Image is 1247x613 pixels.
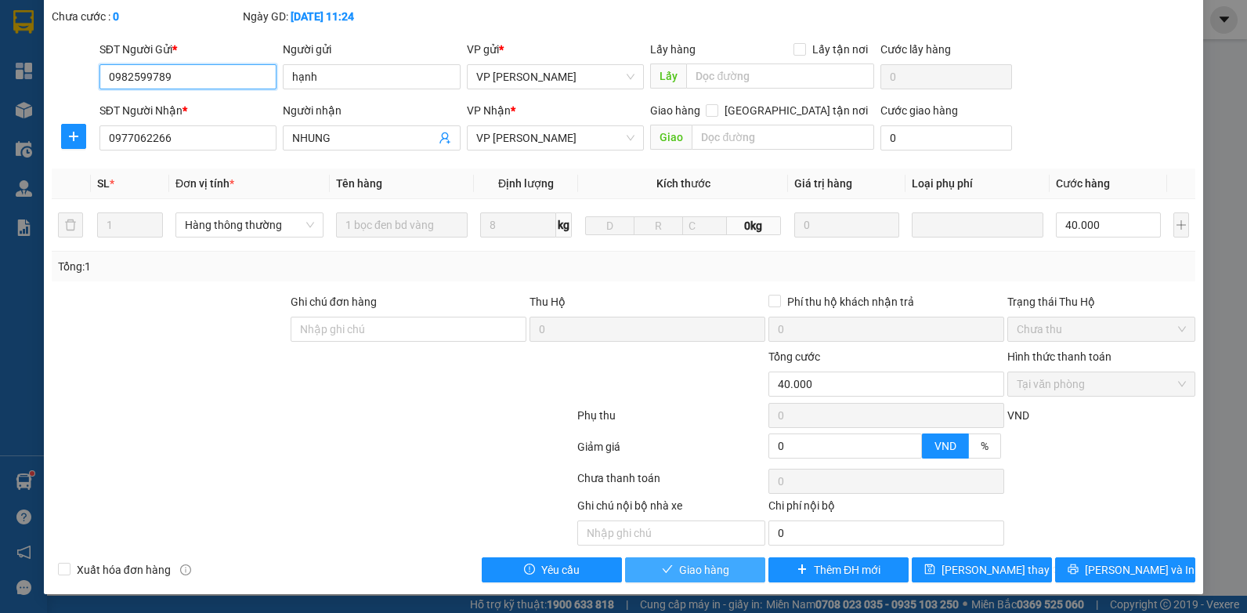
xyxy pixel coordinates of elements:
[794,177,852,190] span: Giá trị hàng
[175,177,234,190] span: Đơn vị tính
[498,177,554,190] span: Định lượng
[662,564,673,576] span: check
[185,213,314,237] span: Hàng thông thường
[934,440,956,452] span: VND
[1007,409,1029,422] span: VND
[576,438,767,466] div: Giảm giá
[718,102,874,119] span: [GEOGRAPHIC_DATA] tận nơi
[168,66,269,78] strong: Hotline : 0889 23 23 23
[1007,293,1195,310] div: Trạng thái Thu Hộ
[1068,564,1079,576] span: printer
[576,407,767,434] div: Phụ thu
[686,63,873,89] input: Dọc đường
[781,293,920,310] span: Phí thu hộ khách nhận trả
[924,564,935,576] span: save
[650,104,700,117] span: Giao hàng
[180,564,191,575] span: info-circle
[577,521,765,546] input: Nhập ghi chú
[336,212,468,238] input: VD: Bàn, Ghế
[679,561,729,579] span: Giao hàng
[112,27,325,43] strong: CÔNG TY TNHH VĨNH QUANG
[439,132,451,144] span: user-add
[1017,317,1186,341] span: Chưa thu
[797,564,808,576] span: plus
[243,8,431,25] div: Ngày GD:
[467,41,645,58] div: VP gửi
[692,125,873,150] input: Dọc đường
[524,564,535,576] span: exclamation-circle
[541,561,580,579] span: Yêu cầu
[1173,212,1189,238] button: plus
[794,212,899,238] input: 0
[650,43,696,56] span: Lấy hàng
[650,63,686,89] span: Lấy
[905,169,1050,199] th: Loại phụ phí
[58,258,483,275] div: Tổng: 1
[476,126,635,150] span: VP Trần Khát Chân
[155,46,282,63] strong: PHIẾU GỬI HÀNG
[634,216,683,235] input: R
[1085,561,1195,579] span: [PERSON_NAME] và In
[768,557,909,582] button: plusThêm ĐH mới
[530,296,566,308] span: Thu Hộ
[291,317,526,342] input: Ghi chú đơn hàng
[70,561,177,579] span: Xuất hóa đơn hàng
[283,102,461,119] div: Người nhận
[52,8,240,25] div: Chưa cước :
[58,212,83,238] button: delete
[768,350,820,363] span: Tổng cước
[283,41,461,58] div: Người gửi
[99,41,277,58] div: SĐT Người Gửi
[62,130,85,143] span: plus
[981,440,989,452] span: %
[656,177,710,190] span: Kích thước
[1017,372,1186,396] span: Tại văn phòng
[880,64,1012,89] input: Cước lấy hàng
[556,212,572,238] span: kg
[149,83,186,95] span: Website
[682,216,727,235] input: C
[880,125,1012,151] input: Cước giao hàng
[336,177,382,190] span: Tên hàng
[97,177,110,190] span: SL
[1007,350,1111,363] label: Hình thức thanh toán
[806,41,874,58] span: Lấy tận nơi
[1055,557,1195,582] button: printer[PERSON_NAME] và In
[585,216,634,235] input: D
[768,497,1004,521] div: Chi phí nội bộ
[482,557,622,582] button: exclamation-circleYêu cầu
[576,470,767,497] div: Chưa thanh toán
[942,561,1067,579] span: [PERSON_NAME] thay đổi
[61,124,86,149] button: plus
[99,102,277,119] div: SĐT Người Nhận
[577,497,765,521] div: Ghi chú nội bộ nhà xe
[880,104,958,117] label: Cước giao hàng
[291,10,354,23] b: [DATE] 11:24
[476,65,635,89] span: VP LÊ HỒNG PHONG
[912,557,1052,582] button: save[PERSON_NAME] thay đổi
[149,81,287,96] strong: : [DOMAIN_NAME]
[467,104,511,117] span: VP Nhận
[291,296,377,308] label: Ghi chú đơn hàng
[625,557,765,582] button: checkGiao hàng
[650,125,692,150] span: Giao
[727,216,781,235] span: 0kg
[1056,177,1110,190] span: Cước hàng
[113,10,119,23] b: 0
[814,561,880,579] span: Thêm ĐH mới
[880,43,951,56] label: Cước lấy hàng
[15,24,89,98] img: logo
